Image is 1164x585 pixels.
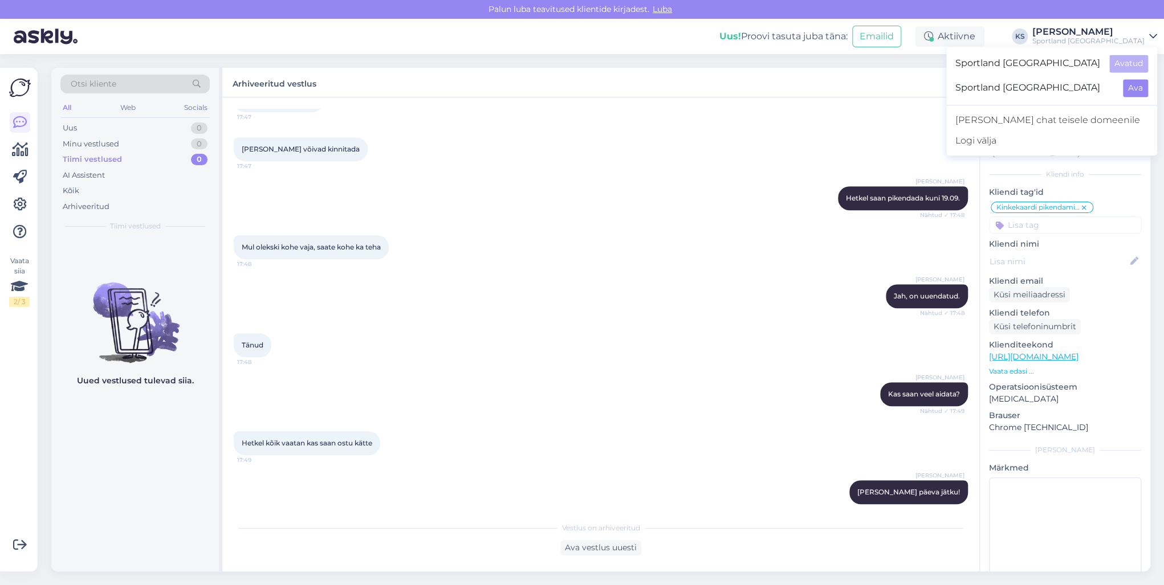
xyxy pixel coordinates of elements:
span: Kas saan veel aidata? [888,390,960,398]
p: Kliendi telefon [989,307,1141,319]
span: Sportland [GEOGRAPHIC_DATA] [955,55,1100,72]
span: Jah, on uuendatud. [894,292,960,300]
span: Luba [649,4,675,14]
span: Nähtud ✓ 17:48 [920,211,964,219]
div: Küsi telefoninumbrit [989,319,1081,334]
div: KS [1012,28,1028,44]
span: Mul olekski kohe vaja, saate kohe ka teha [242,243,381,251]
div: Web [118,100,138,115]
span: 17:48 [237,358,280,366]
span: Kinkekaardi pikendamine [996,204,1080,211]
span: Sportland [GEOGRAPHIC_DATA] [955,79,1114,97]
span: Tänud [242,341,263,349]
label: Arhiveeritud vestlus [233,75,316,90]
div: 0 [191,154,207,165]
p: Vaata edasi ... [989,366,1141,377]
div: Aktiivne [915,26,984,47]
span: Hetkel kõik vaatan kas saan ostu kätte [242,439,372,447]
a: [URL][DOMAIN_NAME] [989,351,1078,362]
div: 0 [191,122,207,134]
img: Askly Logo [9,77,31,99]
span: 17:47 [237,162,280,170]
span: Otsi kliente [71,78,116,90]
div: 2 / 3 [9,297,30,307]
span: [PERSON_NAME] [915,373,964,382]
p: Operatsioonisüsteem [989,381,1141,393]
button: Avatud [1109,55,1148,72]
span: Nähtud ✓ 17:48 [920,309,964,317]
p: Kliendi nimi [989,238,1141,250]
span: 17:48 [237,260,280,268]
div: Minu vestlused [63,138,119,150]
span: [PERSON_NAME] [915,275,964,284]
div: Logi välja [946,130,1157,151]
b: Uus! [719,31,741,42]
div: Kliendi info [989,169,1141,179]
div: AI Assistent [63,170,105,181]
span: 17:49 [922,505,964,513]
span: [PERSON_NAME] [915,177,964,186]
p: Märkmed [989,462,1141,474]
div: Proovi tasuta juba täna: [719,30,848,43]
div: Kõik [63,185,79,197]
p: Klienditeekond [989,339,1141,351]
div: Ava vestlus uuesti [560,540,641,555]
span: 17:47 [237,113,280,121]
div: Sportland [GEOGRAPHIC_DATA] [1032,36,1145,46]
span: [PERSON_NAME] [915,471,964,480]
p: Chrome [TECHNICAL_ID] [989,422,1141,433]
p: Brauser [989,410,1141,422]
a: [PERSON_NAME] chat teisele domeenile [946,110,1157,130]
div: [PERSON_NAME] [1032,27,1145,36]
span: Vestlus on arhiveeritud [562,523,640,533]
input: Lisa tag [989,216,1141,234]
button: Emailid [852,26,901,47]
input: Lisa nimi [990,255,1128,268]
span: Nähtud ✓ 17:49 [920,407,964,415]
img: No chats [51,262,219,365]
span: [PERSON_NAME] päeva jätku! [857,488,960,496]
p: Kliendi tag'id [989,186,1141,198]
a: [PERSON_NAME]Sportland [GEOGRAPHIC_DATA] [1032,27,1157,46]
div: Tiimi vestlused [63,154,122,165]
span: Tiimi vestlused [110,221,161,231]
div: Arhiveeritud [63,201,109,212]
p: Uued vestlused tulevad siia. [77,375,194,387]
div: Küsi meiliaadressi [989,287,1070,302]
div: Uus [63,122,77,134]
button: Ava [1123,79,1148,97]
span: 17:49 [237,456,280,464]
div: All [60,100,74,115]
div: [PERSON_NAME] [989,445,1141,455]
div: 0 [191,138,207,150]
div: Vaata siia [9,256,30,307]
span: [PERSON_NAME] võivad kinnitada [242,145,360,153]
div: Socials [182,100,210,115]
span: Hetkel saan pikendada kuni 19.09. [846,194,960,202]
p: Kliendi email [989,275,1141,287]
p: [MEDICAL_DATA] [989,393,1141,405]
